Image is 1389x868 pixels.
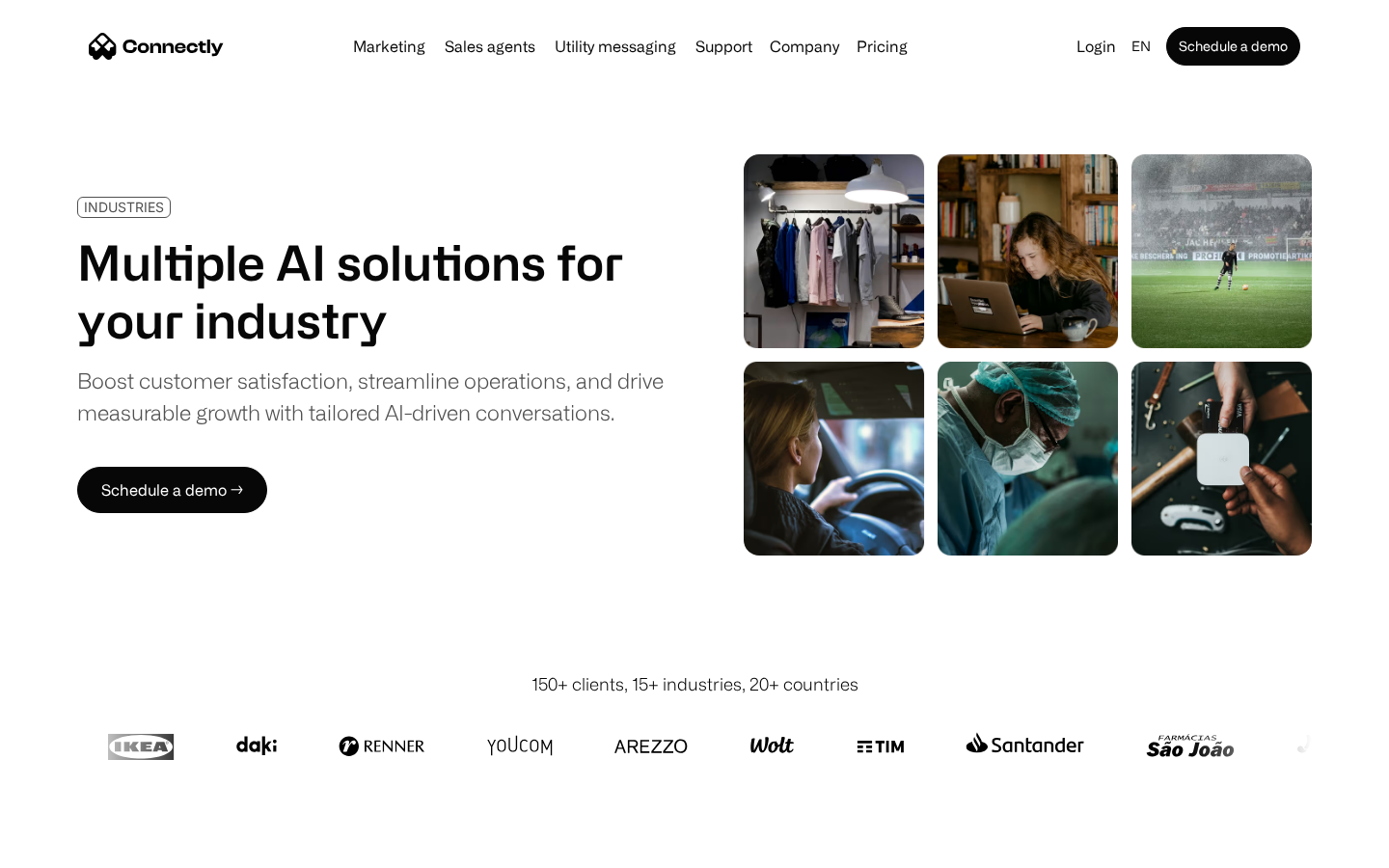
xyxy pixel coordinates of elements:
div: INDUSTRIES [84,200,164,214]
a: Marketing [345,39,433,54]
h1: Multiple AI solutions for your industry [77,233,664,349]
div: Company [770,33,839,60]
div: en [1131,33,1151,60]
a: Support [688,39,760,54]
a: Sales agents [437,39,543,54]
a: Schedule a demo → [77,467,267,513]
ul: Language list [39,834,116,861]
div: Boost customer satisfaction, streamline operations, and drive measurable growth with tailored AI-... [77,365,664,428]
a: Pricing [849,39,915,54]
a: Utility messaging [547,39,684,54]
a: Schedule a demo [1166,27,1300,66]
a: Login [1069,33,1124,60]
div: 150+ clients, 15+ industries, 20+ countries [531,671,858,697]
aside: Language selected: English [19,832,116,861]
